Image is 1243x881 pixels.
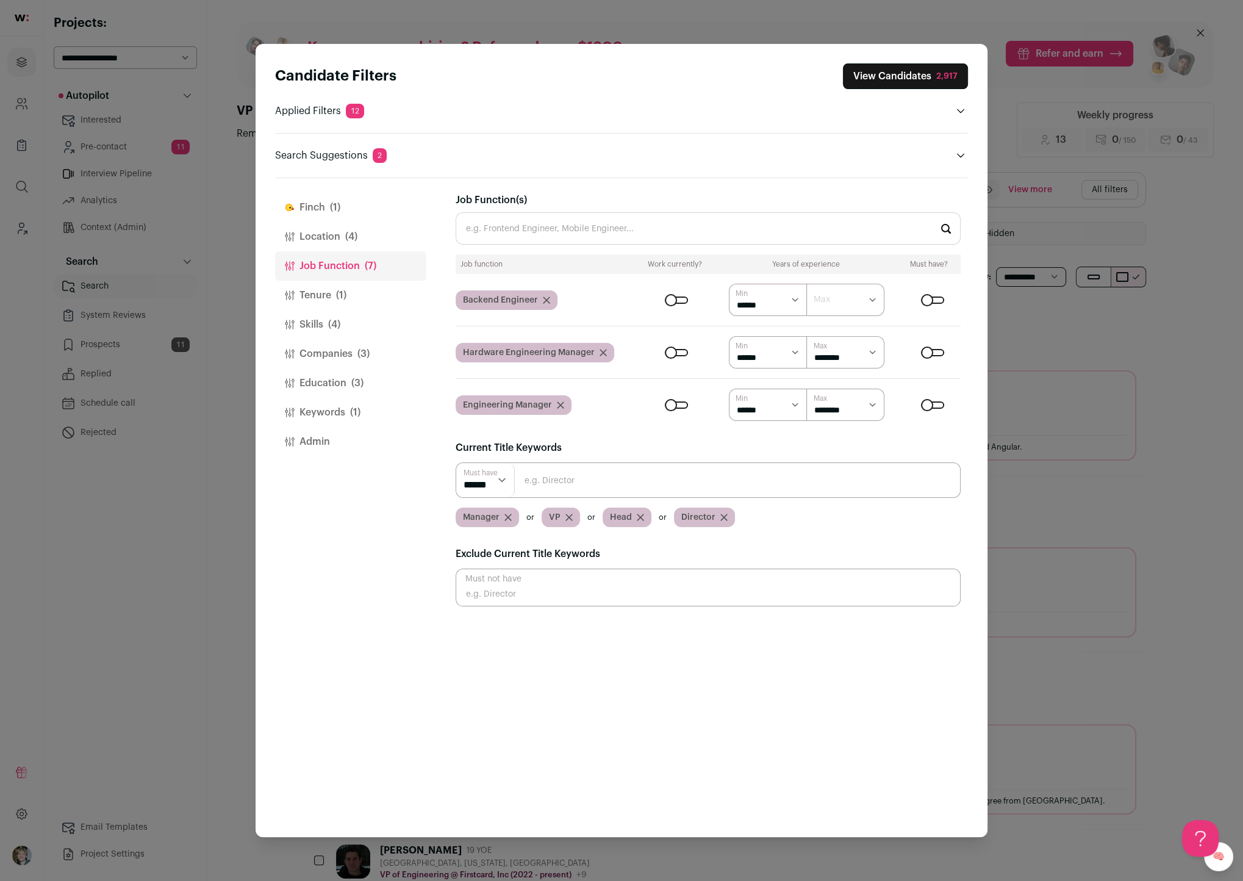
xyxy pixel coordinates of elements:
span: (3) [351,376,364,390]
label: Job Function(s) [456,193,527,207]
span: Manager [463,511,500,523]
button: Companies(3) [275,339,426,369]
button: Education(3) [275,369,426,398]
div: Years of experience [720,259,892,269]
span: (4) [328,317,340,332]
p: Search Suggestions [275,148,387,163]
label: Exclude Current Title Keywords [456,547,600,561]
button: Keywords(1) [275,398,426,427]
span: (7) [365,259,376,273]
div: Work currently? [640,259,710,269]
label: Current Title Keywords [456,440,562,455]
span: Engineering Manager [463,399,552,411]
span: Hardware Engineering Manager [463,347,595,359]
span: 2 [373,148,387,163]
label: Min [736,341,748,351]
span: 12 [346,104,364,118]
label: Max [814,293,830,306]
input: e.g. Director [456,569,961,606]
span: (1) [350,405,360,420]
span: (3) [357,347,370,361]
span: Backend Engineer [463,294,538,306]
span: VP [549,511,561,523]
button: Close search preferences [843,63,968,89]
iframe: Help Scout Beacon - Open [1182,820,1219,857]
span: Director [681,511,715,523]
span: (4) [345,229,357,244]
input: e.g. Frontend Engineer, Mobile Engineer... [456,212,961,245]
label: Max [814,394,827,403]
div: Must have? [902,259,956,269]
a: 🧠 [1204,842,1233,871]
button: Tenure(1) [275,281,426,310]
span: Head [610,511,632,523]
label: Min [736,289,748,298]
p: Applied Filters [275,104,364,118]
button: Open applied filters [953,104,968,118]
label: Min [736,394,748,403]
label: Max [814,341,827,351]
span: (1) [330,200,340,215]
span: (1) [336,288,346,303]
strong: Candidate Filters [275,69,396,84]
button: Finch(1) [275,193,426,222]
div: 2,917 [936,70,958,82]
div: Job function [460,259,630,269]
button: Admin [275,427,426,456]
button: Location(4) [275,222,426,251]
button: Job Function(7) [275,251,426,281]
input: e.g. Director [456,462,961,498]
button: Skills(4) [275,310,426,339]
